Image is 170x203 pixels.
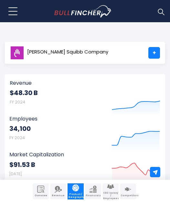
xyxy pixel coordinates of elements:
[10,47,109,59] a: [PERSON_NAME] Squibb Company
[9,171,22,177] small: [DATE]
[50,183,66,199] a: Company Revenue
[9,151,160,187] a: Market Capitalization $91.53 B [DATE]
[33,183,49,199] a: Company Overview
[121,194,135,197] span: Competitors
[9,116,160,122] span: Employees
[9,160,35,169] strong: $91.53 B
[85,183,101,199] a: Company Financials
[27,49,108,55] span: [PERSON_NAME] Squibb Company
[9,135,25,140] small: FY 2024
[33,194,48,197] span: Overview
[10,46,24,60] img: BMY logo
[102,183,119,199] a: Company Employees
[10,99,25,105] small: FY 2024
[103,192,118,200] span: CEO Salary / Employees
[9,151,160,158] span: Market Capitalization
[120,183,136,199] a: Company Competitors
[9,116,160,151] a: Employees 34,100 FY 2024
[10,89,38,97] strong: $48.30 B
[148,47,160,59] a: +
[51,194,66,197] span: Revenue
[86,194,101,197] span: Financials
[68,183,84,199] a: Company Product/Geography
[54,5,124,17] a: Go to homepage
[10,80,160,116] a: Revenue $48.30 B FY 2024
[9,124,31,133] strong: 34,100
[68,193,83,198] span: Product / Geography
[10,80,160,86] span: Revenue
[54,5,112,17] img: Bullfincher logo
